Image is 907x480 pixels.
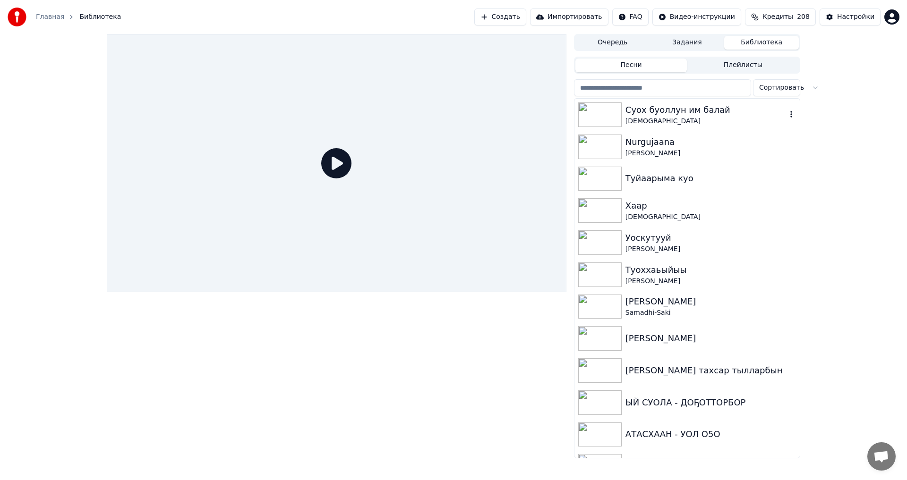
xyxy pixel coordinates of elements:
span: Сортировать [759,83,804,93]
div: Nurgujaana [625,135,796,149]
button: Импортировать [530,8,608,25]
button: Создать [474,8,526,25]
span: Кредиты [762,12,793,22]
span: Библиотека [79,12,121,22]
div: [PERSON_NAME] [625,332,796,345]
a: Главная [36,12,64,22]
div: Открытый чат [867,442,896,471]
div: ЫЙ СУОЛА - ДОҔОТТОРБОР [625,396,796,409]
div: Уоскутууй [625,231,796,244]
nav: breadcrumb [36,12,121,22]
div: Настройки [837,12,874,22]
div: [DEMOGRAPHIC_DATA] [625,117,787,126]
div: [PERSON_NAME] тахсар тылларбын [625,364,796,377]
div: [PERSON_NAME] [625,244,796,254]
img: youka [8,8,26,26]
button: Задания [650,36,725,50]
button: Кредиты208 [745,8,816,25]
div: Туйаарыма куо [625,172,796,185]
div: Суох буоллун им балай [625,103,787,117]
div: [PERSON_NAME] [625,149,796,158]
div: [PERSON_NAME] [625,277,796,286]
button: Видео-инструкции [652,8,741,25]
button: Настройки [820,8,881,25]
div: Хаар [625,199,796,212]
div: [DEMOGRAPHIC_DATA] [625,212,796,222]
div: [PERSON_NAME] [625,295,796,308]
div: Samadhi-Saki [625,308,796,318]
button: Очередь [575,36,650,50]
button: Библиотека [724,36,799,50]
div: Туоххаьыйыы [625,263,796,277]
button: FAQ [612,8,649,25]
span: 208 [797,12,810,22]
button: Песни [575,59,687,72]
div: АТАСХААН - УОЛ О5О [625,428,796,441]
button: Плейлисты [687,59,799,72]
